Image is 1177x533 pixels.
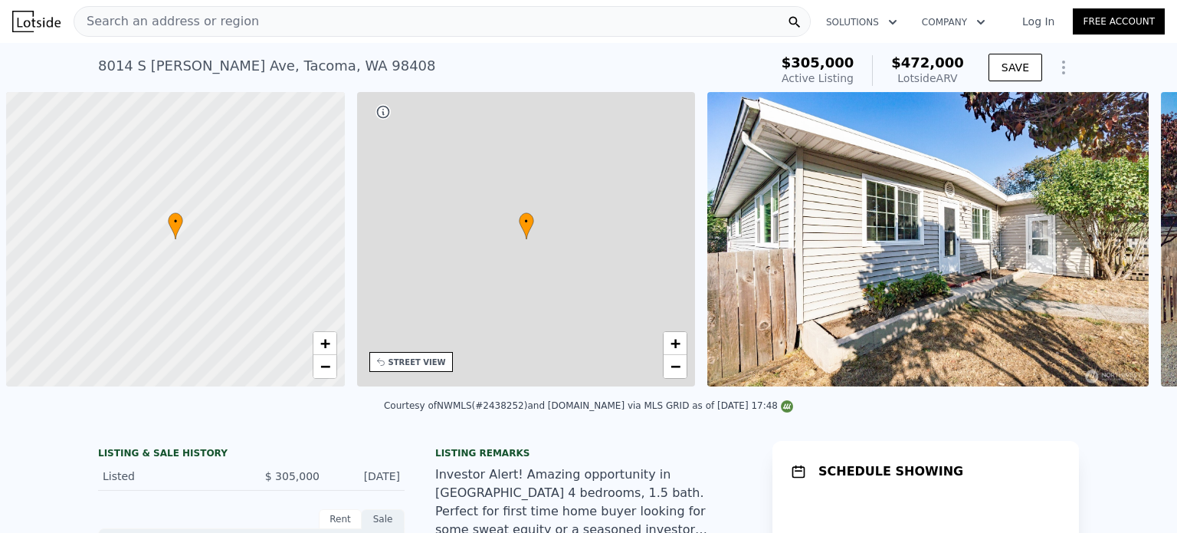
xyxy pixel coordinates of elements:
[1004,14,1073,29] a: Log In
[891,71,964,86] div: Lotside ARV
[814,8,910,36] button: Solutions
[664,355,687,378] a: Zoom out
[98,447,405,462] div: LISTING & SALE HISTORY
[168,215,183,229] span: •
[313,332,336,355] a: Zoom in
[98,55,436,77] div: 8014 S [PERSON_NAME] Ave , Tacoma , WA 98408
[168,212,183,239] div: •
[103,469,239,484] div: Listed
[670,357,680,376] span: −
[12,11,61,32] img: Lotside
[707,92,1149,387] img: Sale: 169786400 Parcel: 100574447
[435,447,742,459] div: Listing remarks
[313,355,336,378] a: Zoom out
[781,400,793,413] img: NWMLS Logo
[988,54,1042,81] button: SAVE
[384,400,793,411] div: Courtesy of NWMLS (#2438252) and [DOMAIN_NAME] via MLS GRID as of [DATE] 17:48
[1073,8,1165,35] a: Free Account
[910,8,998,36] button: Company
[664,332,687,355] a: Zoom in
[519,215,534,229] span: •
[389,357,446,368] div: STREET VIEW
[782,72,854,84] span: Active Listing
[519,212,534,239] div: •
[319,509,362,529] div: Rent
[670,334,680,353] span: +
[332,469,400,484] div: [DATE]
[818,462,963,481] h1: SCHEDULE SHOWING
[1048,52,1079,83] button: Show Options
[891,54,964,71] span: $472,000
[362,509,405,529] div: Sale
[320,334,329,353] span: +
[74,12,259,31] span: Search an address or region
[265,470,320,482] span: $ 305,000
[320,357,329,376] span: −
[782,54,854,71] span: $305,000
